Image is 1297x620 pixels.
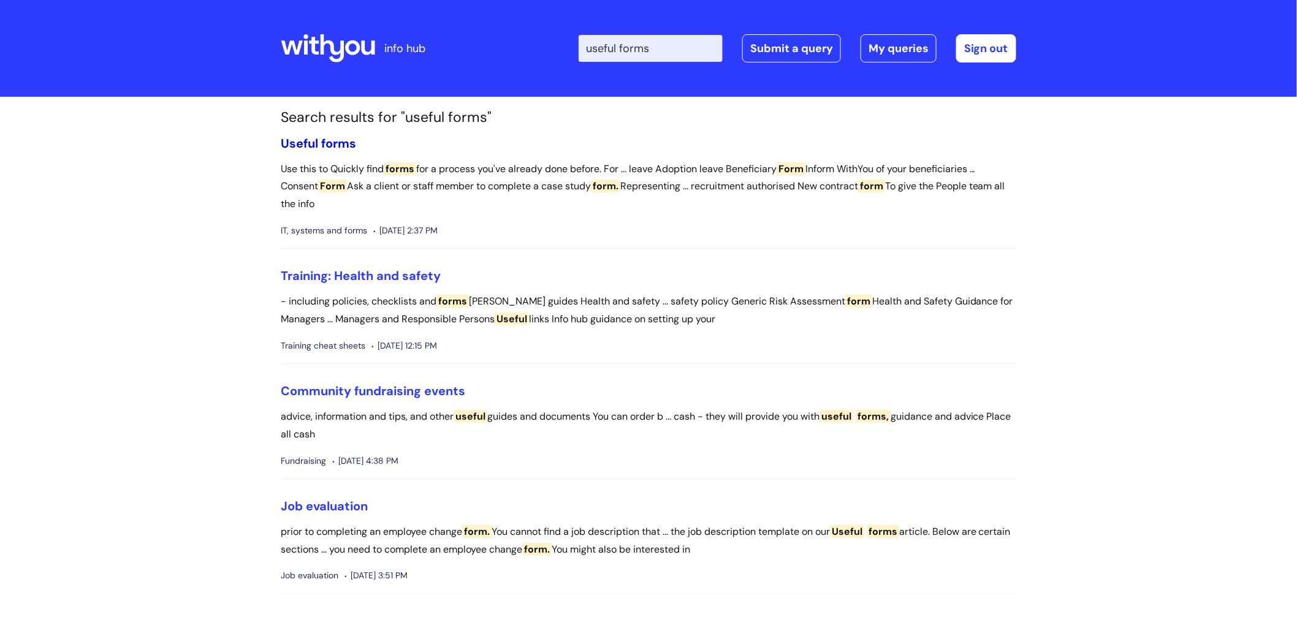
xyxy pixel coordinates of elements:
[858,180,885,192] span: form
[281,523,1016,559] p: prior to completing an employee change You cannot find a job description that ... the job descrip...
[281,453,326,469] span: Fundraising
[281,568,338,583] span: Job evaluation
[318,180,347,192] span: Form
[281,109,1016,126] h1: Search results for "useful forms"
[281,135,318,151] span: Useful
[373,223,438,238] span: [DATE] 2:37 PM
[281,293,1016,328] p: - including policies, checklists and [PERSON_NAME] guides Health and safety ... safety policy Gen...
[281,338,365,353] span: Training cheat sheets
[371,338,437,353] span: [DATE] 12:15 PM
[384,162,416,175] span: forms
[281,408,1016,444] p: advice, information and tips, and other guides and documents You can order b ... cash - they will...
[281,135,356,151] a: Useful forms
[861,34,937,62] a: My queries
[591,180,620,192] span: form.
[384,39,425,58] p: info hub
[321,135,356,151] span: forms
[830,525,864,538] span: Useful
[462,525,492,538] span: form.
[281,383,465,399] a: Community fundraising events
[281,223,367,238] span: IT, systems and forms
[522,543,552,556] span: form.
[436,295,469,308] span: forms
[579,34,1016,62] div: | -
[281,161,1016,213] p: Use this to Quickly find for a process you've already done before. For ... leave Adoption leave B...
[856,410,891,423] span: forms,
[742,34,841,62] a: Submit a query
[454,410,487,423] span: useful
[956,34,1016,62] a: Sign out
[495,312,529,325] span: Useful
[845,295,872,308] span: form
[281,498,368,514] a: Job evaluation
[332,453,398,469] span: [DATE] 4:38 PM
[281,268,441,284] a: Training: Health and safety
[344,568,408,583] span: [DATE] 3:51 PM
[867,525,899,538] span: forms
[777,162,805,175] span: Form
[820,410,853,423] span: useful
[579,35,723,62] input: Search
